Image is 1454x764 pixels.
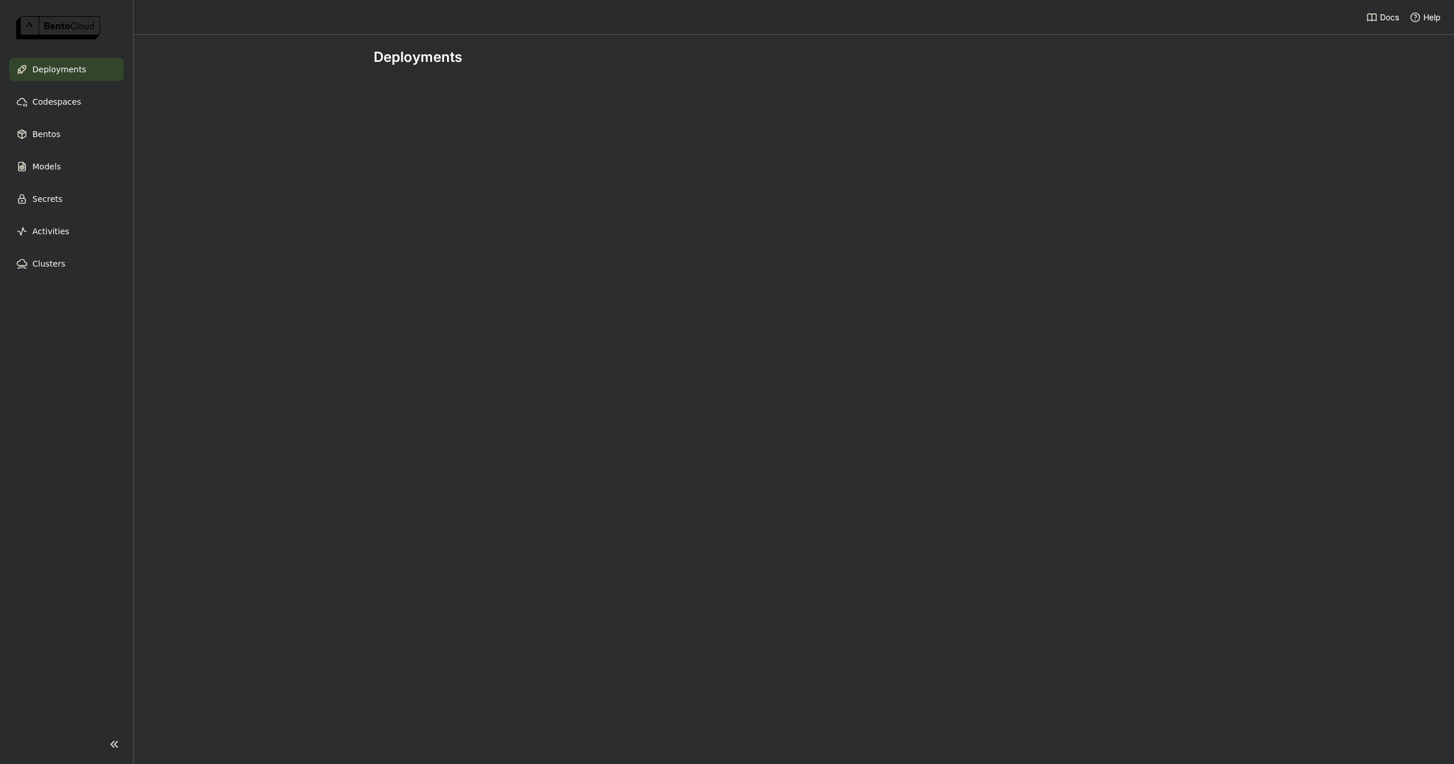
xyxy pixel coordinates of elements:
span: Activities [32,224,69,238]
span: Docs [1380,12,1399,23]
a: Bentos [9,123,124,146]
span: Deployments [32,62,86,76]
span: Clusters [32,257,65,271]
a: Secrets [9,187,124,211]
span: Secrets [32,192,62,206]
img: logo [16,16,100,39]
span: Bentos [32,127,60,141]
span: Codespaces [32,95,81,109]
div: Deployments [374,49,1213,66]
a: Docs [1366,12,1399,23]
a: Clusters [9,252,124,275]
span: Help [1423,12,1441,23]
div: Help [1409,12,1441,23]
span: Models [32,160,61,174]
a: Models [9,155,124,178]
a: Activities [9,220,124,243]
